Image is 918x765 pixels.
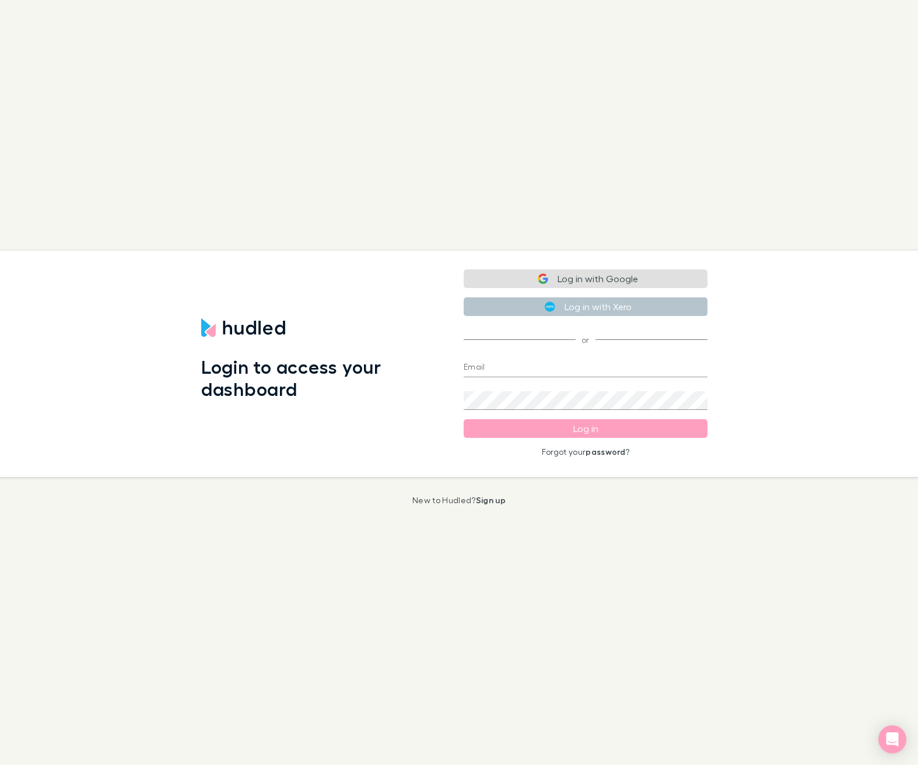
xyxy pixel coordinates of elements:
[538,273,548,284] img: Google logo
[201,318,285,337] img: Hudled's Logo
[586,447,625,457] a: password
[201,356,445,401] h1: Login to access your dashboard
[464,269,707,288] button: Log in with Google
[545,301,555,312] img: Xero's logo
[476,495,506,505] a: Sign up
[412,496,506,505] p: New to Hudled?
[464,419,707,438] button: Log in
[464,447,707,457] p: Forgot your ?
[878,725,906,753] div: Open Intercom Messenger
[464,297,707,316] button: Log in with Xero
[464,339,707,340] span: or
